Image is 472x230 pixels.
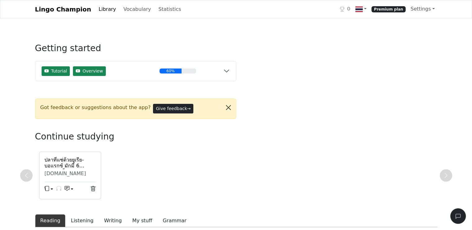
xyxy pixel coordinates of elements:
a: Lingo Champion [35,3,91,15]
img: th.svg [355,6,363,13]
a: Settings [408,3,437,15]
h3: Getting started [35,43,236,59]
button: My stuff [127,214,157,227]
div: 60% [160,69,181,73]
a: Library [96,3,119,15]
button: Tutorial [42,66,70,76]
span: Got feedback or suggestions about the app? [40,104,151,111]
button: Listening [65,214,99,227]
button: Give feedback→ [153,104,193,113]
button: Close alert [221,99,236,116]
h3: Continue studying [35,131,252,142]
a: ปลาที่แช่ด้วยยูเรีย-บอแรกซ์ มักมี 6 ลักษณะนี้ ขายถูกแค่ไหน ก็อย่าซื้อมากินเด็ดขาด [44,157,96,169]
span: 0 [347,5,350,13]
div: [DOMAIN_NAME] [44,170,96,177]
button: Overview [73,66,106,76]
button: Reading [35,214,66,227]
button: Writing [99,214,127,227]
a: Vocabulary [121,3,154,15]
a: Premium plan [369,3,408,15]
a: Statistics [156,3,183,15]
div: Grammar [163,217,186,224]
a: 0 [337,3,353,15]
button: TutorialOverview60% [35,61,236,81]
span: Overview [83,68,103,74]
span: Premium plan [371,6,406,12]
span: Tutorial [51,68,67,74]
